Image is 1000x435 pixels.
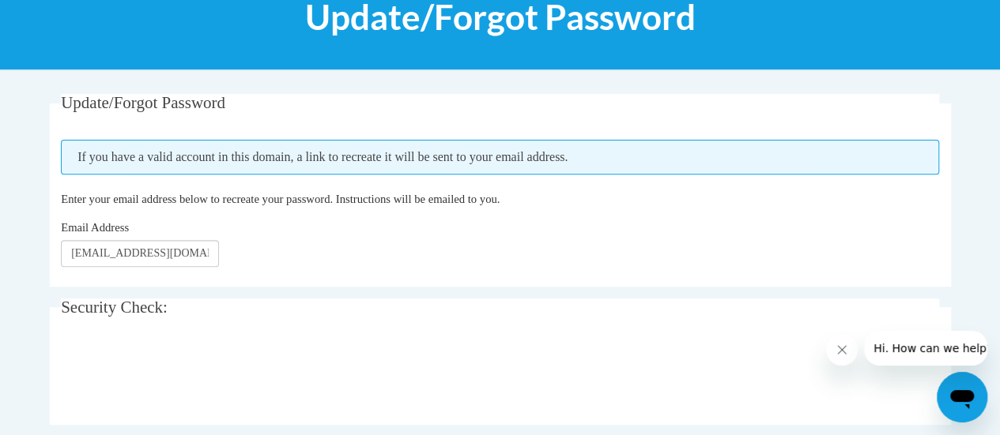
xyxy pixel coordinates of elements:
iframe: Close message [826,334,858,366]
span: Email Address [61,221,129,234]
span: Enter your email address below to recreate your password. Instructions will be emailed to you. [61,193,500,205]
span: Hi. How can we help? [9,11,128,24]
iframe: Button to launch messaging window [937,372,987,422]
iframe: reCAPTCHA [61,343,301,405]
span: Update/Forgot Password [61,93,225,112]
span: If you have a valid account in this domain, a link to recreate it will be sent to your email addr... [61,140,939,174]
iframe: Message from company [864,331,987,366]
span: Security Check: [61,298,168,317]
input: Email [61,240,219,267]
